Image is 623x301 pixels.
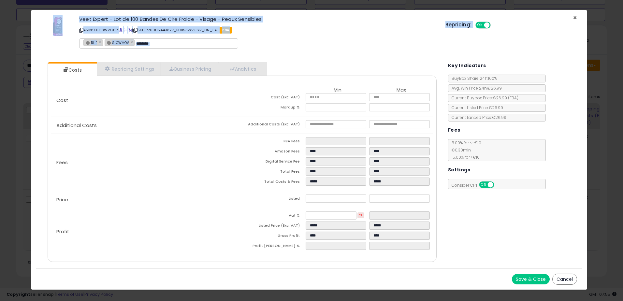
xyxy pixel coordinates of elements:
td: Listed [242,194,306,205]
span: SLOWMOV [105,40,129,45]
span: 8.00 % for <= €10 [448,140,481,160]
h5: Fees [448,126,460,134]
span: ( FBA ) [508,95,518,101]
td: Total Fees [242,167,306,178]
span: Consider CPT: [448,182,503,188]
span: ON [476,22,485,28]
a: Your listing only [128,27,132,33]
h3: Veet Expert - Lot de 100 Bandes De Cire Froide - Visage - Peaux Sensibles [79,17,436,21]
span: €26.99 [493,95,518,101]
a: Business Pricing [161,62,218,76]
span: × [573,13,577,22]
span: Avg. Win Price 24h: €26.99 [448,85,502,91]
a: Costs [48,64,96,77]
span: €0.30 min [448,147,471,153]
td: Additional Costs (Exc. VAT) [242,120,306,130]
a: All offer listings [124,27,127,33]
h5: Repricing: [445,22,471,27]
td: Mark up % [242,103,306,113]
span: OFF [493,182,503,188]
span: Current Buybox Price: [448,95,518,101]
td: Listed Price (Exc. VAT) [242,222,306,232]
th: Min [306,87,369,93]
td: Profit [PERSON_NAME] % [242,242,306,252]
th: Max [369,87,433,93]
p: Profit [51,229,242,234]
a: Repricing Settings [97,62,161,76]
img: 41ir0bdMyVL._SL60_.jpg [53,17,63,36]
td: FBA Fees [242,137,306,147]
p: Additional Costs [51,123,242,128]
p: Price [51,197,242,202]
span: Current Listed Price: €26.99 [448,105,503,110]
h5: Key Indicators [448,62,486,70]
td: Vat % [242,211,306,222]
p: ASIN: B0BS3WVC6R | SKU: PR0005443877_B0BS3WVC6R_0N_FAF [79,25,436,35]
button: Save & Close [512,274,550,284]
span: RHE [84,40,97,45]
span: BuyBox Share 24h: 100% [448,76,497,81]
span: Current Landed Price: €26.99 [448,115,506,120]
span: 15.00 % for > €10 [448,154,480,160]
span: ON [480,182,488,188]
td: Digital Service Fee [242,157,306,167]
td: Total Costs & Fees [242,178,306,188]
p: Fees [51,160,242,165]
a: BuyBox page [119,27,123,33]
a: × [131,39,135,45]
a: × [99,39,103,45]
td: Amazon Fees [242,147,306,157]
span: OFF [490,22,500,28]
p: Cost [51,98,242,103]
td: Gross Profit [242,232,306,242]
h5: Settings [448,166,470,174]
a: Analytics [218,62,266,76]
button: Cancel [552,274,577,285]
td: Cost (Exc. VAT) [242,93,306,103]
span: FBA [220,27,232,34]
